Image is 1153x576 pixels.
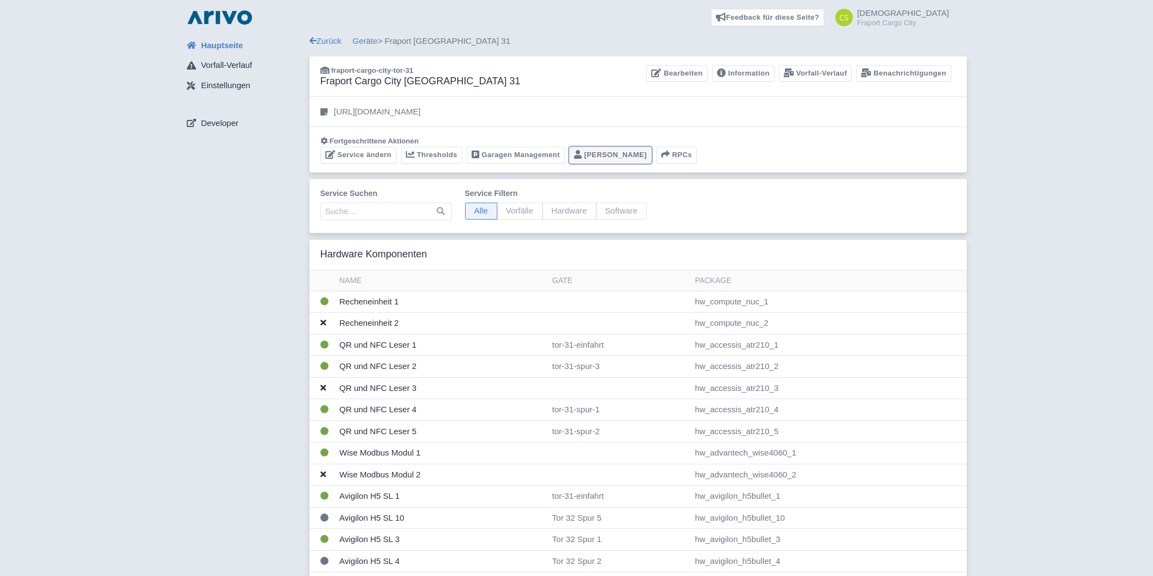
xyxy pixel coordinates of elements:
[335,421,548,442] td: QR und NFC Leser 5
[548,356,691,378] td: tor-31-spur-3
[596,203,647,220] span: Software
[691,399,967,421] td: hw_accessis_atr210_4
[309,35,967,48] div: > Fraport [GEOGRAPHIC_DATA] 31
[691,486,967,508] td: hw_avigilon_h5bullet_1
[548,270,691,291] th: Gate
[656,147,697,164] button: RPCs
[497,203,543,220] span: Vorfälle
[691,313,967,335] td: hw_compute_nuc_2
[334,106,421,118] p: [URL][DOMAIN_NAME]
[320,188,452,199] label: Service suchen
[691,464,967,486] td: hw_advantech_wise4060_2
[201,39,243,52] span: Hauptseite
[691,421,967,442] td: hw_accessis_atr210_5
[569,147,652,164] a: [PERSON_NAME]
[691,377,967,399] td: hw_accessis_atr210_3
[320,249,427,261] h3: Hardware Komponenten
[401,147,462,164] a: Thresholds
[320,76,520,88] h3: Fraport Cargo City [GEOGRAPHIC_DATA] 31
[467,147,565,164] a: Garagen Management
[335,291,548,313] td: Recheneinheit 1
[691,356,967,378] td: hw_accessis_atr210_2
[857,19,949,26] small: Fraport Cargo City
[353,36,378,45] a: Geräte
[712,65,775,82] a: Information
[646,65,707,82] a: Bearbeiten
[335,507,548,529] td: Avigilon H5 SL 10
[548,486,691,508] td: tor-31-einfahrt
[542,203,596,220] span: Hardware
[335,550,548,572] td: Avigilon H5 SL 4
[335,313,548,335] td: Recheneinheit 2
[548,334,691,356] td: tor-31-einfahrt
[691,550,967,572] td: hw_avigilon_h5bullet_4
[330,137,419,145] span: Fortgeschrittene Aktionen
[548,399,691,421] td: tor-31-spur-1
[320,147,397,164] a: Service ändern
[185,9,255,26] img: logo
[335,399,548,421] td: QR und NFC Leser 4
[320,203,452,220] input: Suche…
[335,486,548,508] td: Avigilon H5 SL 1
[691,507,967,529] td: hw_avigilon_h5bullet_10
[178,113,309,134] a: Developer
[335,464,548,486] td: Wise Modbus Modul 2
[691,442,967,464] td: hw_advantech_wise4060_1
[178,35,309,56] a: Hauptseite
[711,9,824,26] a: Feedback für diese Seite?
[331,66,414,74] span: fraport-cargo-city-tor-31
[548,529,691,551] td: Tor 32 Spur 1
[335,529,548,551] td: Avigilon H5 SL 3
[691,334,967,356] td: hw_accessis_atr210_1
[201,117,238,130] span: Developer
[178,55,309,76] a: Vorfall-Verlauf
[548,550,691,572] td: Tor 32 Spur 2
[335,356,548,378] td: QR und NFC Leser 2
[691,529,967,551] td: hw_avigilon_h5bullet_3
[779,65,852,82] a: Vorfall-Verlauf
[309,36,342,45] a: Zurück
[829,9,949,26] a: [DEMOGRAPHIC_DATA] Fraport Cargo City
[335,334,548,356] td: QR und NFC Leser 1
[465,203,497,220] span: Alle
[335,270,548,291] th: Name
[465,188,647,199] label: Service filtern
[548,421,691,442] td: tor-31-spur-2
[335,442,548,464] td: Wise Modbus Modul 1
[856,65,951,82] a: Benachrichtigungen
[201,59,252,72] span: Vorfall-Verlauf
[857,8,949,18] span: [DEMOGRAPHIC_DATA]
[548,507,691,529] td: Tor 32 Spur 5
[178,76,309,96] a: Einstellungen
[691,291,967,313] td: hw_compute_nuc_1
[691,270,967,291] th: Package
[201,79,250,92] span: Einstellungen
[335,377,548,399] td: QR und NFC Leser 3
